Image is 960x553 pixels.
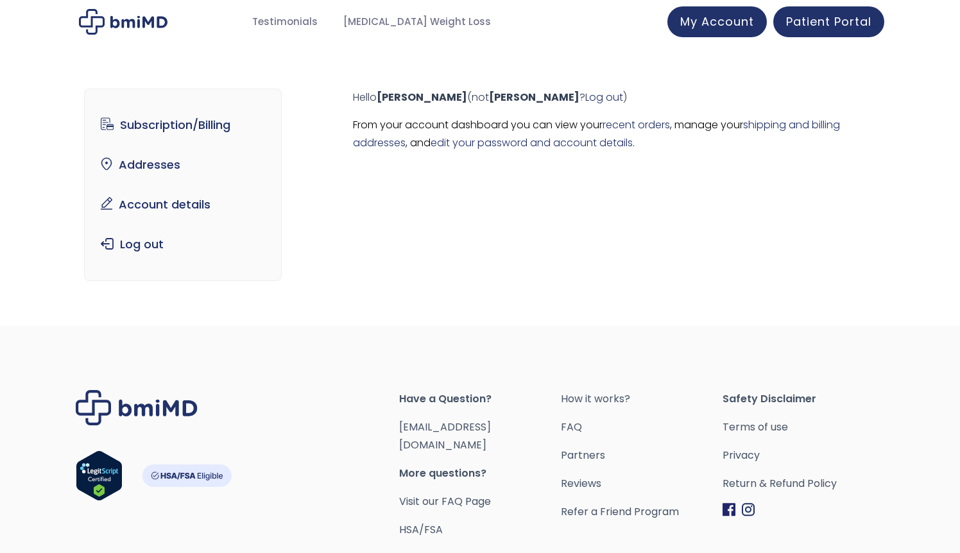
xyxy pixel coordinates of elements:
[399,464,561,482] span: More questions?
[585,90,623,105] a: Log out
[561,418,723,436] a: FAQ
[561,390,723,408] a: How it works?
[252,15,318,30] span: Testimonials
[79,9,167,35] img: My account
[353,89,876,106] p: Hello (not ? )
[330,10,504,35] a: [MEDICAL_DATA] Weight Loss
[431,135,633,150] a: edit your password and account details
[723,447,884,464] a: Privacy
[603,117,670,132] a: recent orders
[76,390,198,425] img: Brand Logo
[353,116,876,152] p: From your account dashboard you can view your , manage your , and .
[773,6,884,37] a: Patient Portal
[142,464,232,487] img: HSA-FSA
[94,151,272,178] a: Addresses
[377,90,467,105] strong: [PERSON_NAME]
[94,231,272,258] a: Log out
[94,112,272,139] a: Subscription/Billing
[399,494,491,509] a: Visit our FAQ Page
[723,475,884,493] a: Return & Refund Policy
[399,522,443,537] a: HSA/FSA
[76,450,123,507] a: Verify LegitScript Approval for www.bmimd.com
[723,503,735,516] img: Facebook
[561,503,723,521] a: Refer a Friend Program
[76,450,123,501] img: Verify Approval for www.bmimd.com
[680,13,754,30] span: My Account
[667,6,767,37] a: My Account
[84,89,282,281] nav: Account pages
[399,390,561,408] span: Have a Question?
[399,420,491,452] a: [EMAIL_ADDRESS][DOMAIN_NAME]
[94,191,272,218] a: Account details
[561,447,723,464] a: Partners
[239,10,330,35] a: Testimonials
[786,13,871,30] span: Patient Portal
[723,418,884,436] a: Terms of use
[489,90,579,105] strong: [PERSON_NAME]
[742,503,755,516] img: Instagram
[723,390,884,408] span: Safety Disclaimer
[561,475,723,493] a: Reviews
[343,15,491,30] span: [MEDICAL_DATA] Weight Loss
